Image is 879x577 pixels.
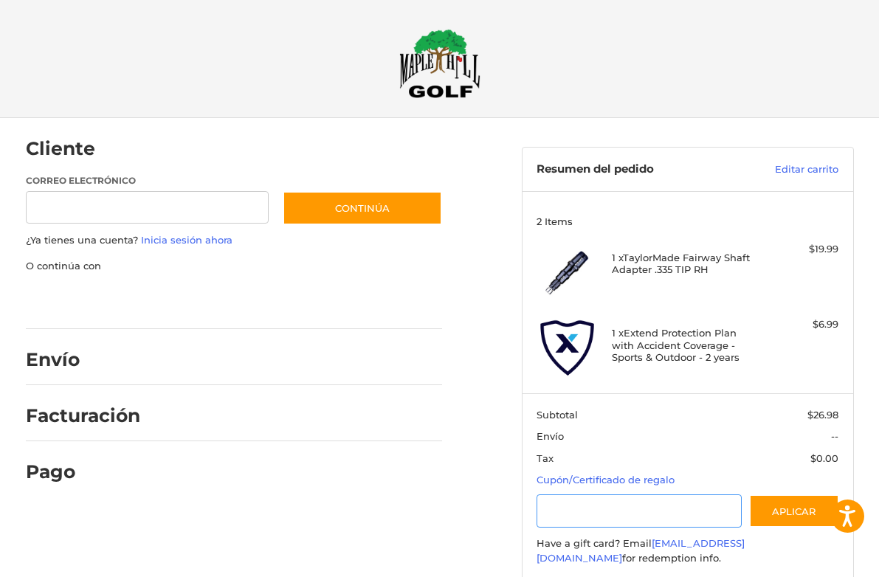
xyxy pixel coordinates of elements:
a: Editar carrito [732,162,838,177]
a: [EMAIL_ADDRESS][DOMAIN_NAME] [537,537,745,564]
a: Inicia sesión ahora [141,234,232,246]
p: ¿Ya tienes una cuenta? [26,233,442,248]
h4: 1 x TaylorMade Fairway Shaft Adapter .335 TIP RH [612,252,759,276]
input: Certificado de regalo o código de cupón [537,494,742,528]
h2: Facturación [26,404,140,427]
iframe: PayPal-paypal [21,288,131,314]
p: O continúa con [26,259,442,274]
iframe: PayPal-venmo [271,288,382,314]
a: Cupón/Certificado de regalo [537,474,675,486]
h2: Cliente [26,137,112,160]
img: 1 x Extend Protection Plan with Accident Coverage - Sports & Outdoor - 2 years [537,317,598,379]
h2: Pago [26,460,112,483]
div: $19.99 [763,242,838,257]
h2: Envío [26,348,112,371]
span: Envío [537,430,564,442]
span: Tax [537,452,554,464]
span: Subtotal [537,409,578,421]
span: -- [831,430,838,442]
img: Maple Hill Golf [399,29,480,98]
label: Correo electrónico [26,174,269,187]
h3: Resumen del pedido [537,162,732,177]
h3: 2 Items [537,215,838,227]
h4: 1 x Extend Protection Plan with Accident Coverage - Sports & Outdoor - 2 years [612,327,759,363]
span: $26.98 [807,409,838,421]
div: Have a gift card? Email for redemption info. [537,536,838,565]
span: $0.00 [810,452,838,464]
iframe: PayPal-paylater [146,288,257,314]
div: $6.99 [763,317,838,332]
button: Aplicar [749,494,839,528]
button: Continúa [283,191,442,225]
